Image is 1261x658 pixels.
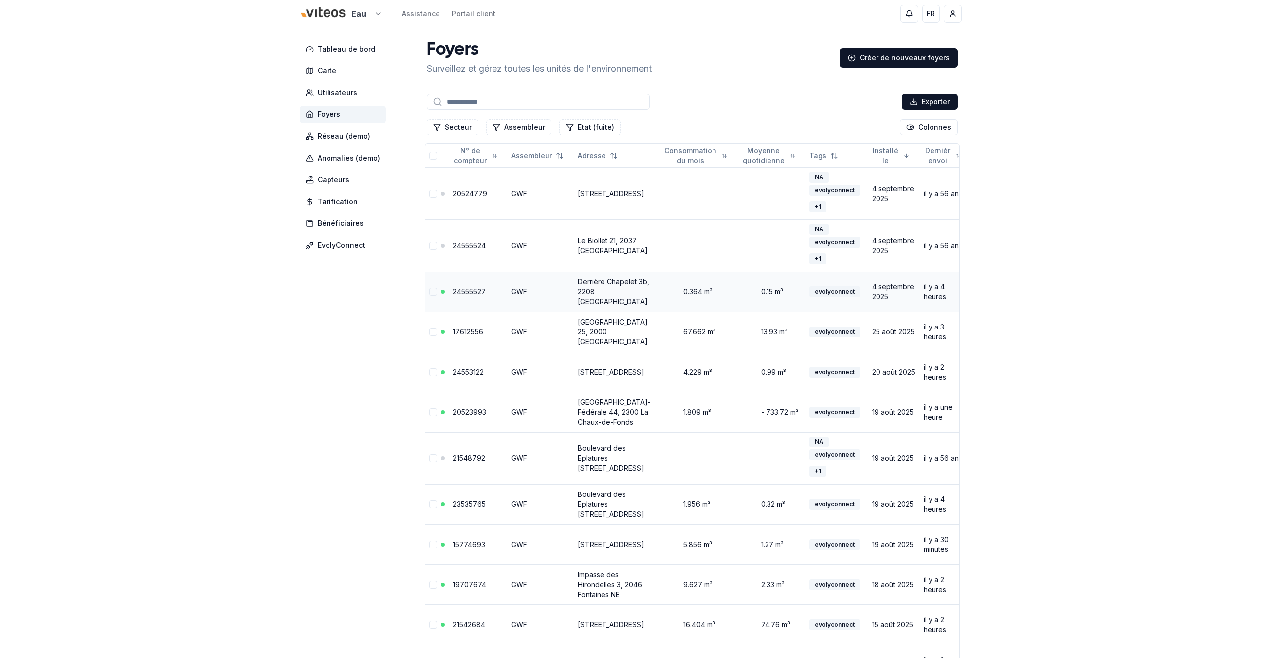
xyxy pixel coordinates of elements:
[453,620,485,629] a: 21542684
[663,367,733,377] div: 4.229 m³
[429,408,437,416] button: Sélectionner la ligne
[507,432,574,484] td: GWF
[507,564,574,604] td: GWF
[318,153,380,163] span: Anomalies (demo)
[868,392,920,432] td: 19 août 2025
[578,368,644,376] a: [STREET_ADDRESS]
[318,240,365,250] span: EvolyConnect
[920,564,971,604] td: il y a 2 heures
[507,392,574,432] td: GWF
[578,490,644,518] a: Boulevard des Eplatures [STREET_ADDRESS]
[300,106,390,123] a: Foyers
[578,444,644,472] a: Boulevard des Eplatures [STREET_ADDRESS]
[809,198,827,216] button: +1
[453,500,486,508] a: 23535765
[300,3,382,25] button: Eau
[809,237,860,248] div: evolyconnect
[453,540,485,548] a: 15774693
[809,539,860,550] div: evolyconnect
[578,151,606,161] span: Adresse
[809,407,860,418] div: evolyconnect
[578,236,648,255] a: Le Biollet 21, 2037 [GEOGRAPHIC_DATA]
[663,540,733,549] div: 5.856 m³
[507,484,574,524] td: GWF
[809,151,826,161] span: Tags
[918,148,967,164] button: Not sorted. Click to sort ascending.
[920,272,971,312] td: il y a 4 heures
[741,146,787,165] span: Moyenne quotidienne
[872,146,899,165] span: Installé le
[429,368,437,376] button: Sélectionner la ligne
[427,119,478,135] button: Filtrer les lignes
[300,40,390,58] a: Tableau de bord
[578,570,642,599] a: Impasse des Hirondelles 3, 2046 Fontaines NE
[318,197,358,207] span: Tarification
[300,171,390,189] a: Capteurs
[809,449,860,460] div: evolyconnect
[663,327,733,337] div: 67.662 m³
[429,242,437,250] button: Sélectionner la ligne
[511,151,552,161] span: Assembleur
[318,88,357,98] span: Utilisateurs
[578,540,644,548] a: [STREET_ADDRESS]
[868,167,920,219] td: 4 septembre 2025
[402,9,440,19] a: Assistance
[300,193,390,211] a: Tarification
[741,620,801,630] div: 74.76 m³
[809,250,827,268] button: +1
[351,8,366,20] span: Eau
[429,541,437,548] button: Sélectionner la ligne
[663,499,733,509] div: 1.956 m³
[920,484,971,524] td: il y a 4 heures
[663,287,733,297] div: 0.364 m³
[868,432,920,484] td: 19 août 2025
[507,604,574,645] td: GWF
[427,62,652,76] p: Surveillez et gérez toutes les unités de l'environnement
[922,5,940,23] button: FR
[840,48,958,68] a: Créer de nouveaux foyers
[453,368,484,376] a: 24553122
[868,604,920,645] td: 15 août 2025
[735,148,801,164] button: Not sorted. Click to sort ascending.
[927,9,935,19] span: FR
[741,499,801,509] div: 0.32 m³
[741,327,801,337] div: 13.93 m³
[868,272,920,312] td: 4 septembre 2025
[809,253,826,264] div: + 1
[658,148,733,164] button: Not sorted. Click to sort ascending.
[429,621,437,629] button: Sélectionner la ligne
[803,148,844,164] button: Not sorted. Click to sort ascending.
[453,146,489,165] span: N° de compteur
[900,119,958,135] button: Cocher les colonnes
[452,9,495,19] a: Portail client
[809,327,860,337] div: evolyconnect
[809,437,829,447] div: NA
[429,152,437,160] button: Tout sélectionner
[868,524,920,564] td: 19 août 2025
[578,277,649,306] a: Derrière Chapelet 3b, 2208 [GEOGRAPHIC_DATA]
[300,127,390,145] a: Réseau (demo)
[920,524,971,564] td: il y a 30 minutes
[920,219,971,272] td: il y a 56 ans
[429,581,437,589] button: Sélectionner la ligne
[318,219,364,228] span: Bénéficiaires
[868,219,920,272] td: 4 septembre 2025
[318,131,370,141] span: Réseau (demo)
[741,580,801,590] div: 2.33 m³
[866,148,916,164] button: Sorted descending. Click to sort ascending.
[809,224,829,235] div: NA
[300,62,390,80] a: Carte
[447,148,503,164] button: Not sorted. Click to sort ascending.
[453,287,486,296] a: 24555527
[741,367,801,377] div: 0.99 m³
[578,189,644,198] a: [STREET_ADDRESS]
[507,352,574,392] td: GWF
[559,119,621,135] button: Filtrer les lignes
[741,287,801,297] div: 0.15 m³
[868,484,920,524] td: 19 août 2025
[920,352,971,392] td: il y a 2 heures
[663,407,733,417] div: 1.809 m³
[453,328,483,336] a: 17612556
[809,286,860,297] div: evolyconnect
[920,167,971,219] td: il y a 56 ans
